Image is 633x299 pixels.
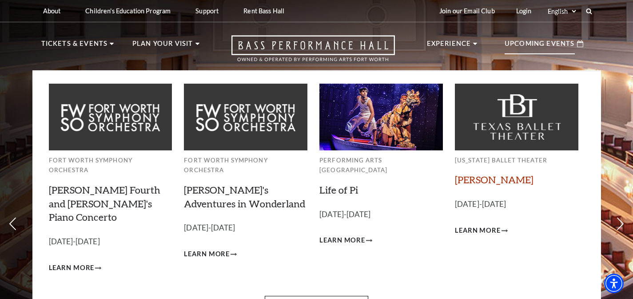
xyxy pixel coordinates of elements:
p: Experience [427,38,471,54]
p: Rent Bass Hall [243,7,284,15]
a: Learn More Peter Pan [455,225,508,236]
p: [DATE]-[DATE] [319,208,443,221]
img: Fort Worth Symphony Orchestra [184,84,307,150]
p: [DATE]-[DATE] [184,222,307,234]
p: Support [195,7,219,15]
p: [US_STATE] Ballet Theater [455,155,578,166]
span: Learn More [319,235,365,246]
p: Plan Your Visit [132,38,193,54]
span: Learn More [49,263,95,274]
span: Learn More [455,225,501,236]
select: Select: [546,7,577,16]
p: [DATE]-[DATE] [49,235,172,248]
a: [PERSON_NAME]'s Adventures in Wonderland [184,184,305,210]
p: Fort Worth Symphony Orchestra [184,155,307,175]
img: Texas Ballet Theater [455,84,578,150]
a: Learn More Life of Pi [319,235,372,246]
a: Learn More Alice's Adventures in Wonderland [184,249,237,260]
p: Fort Worth Symphony Orchestra [49,155,172,175]
a: Learn More Brahms Fourth and Grieg's Piano Concerto [49,263,102,274]
p: About [43,7,61,15]
p: Children's Education Program [85,7,171,15]
a: [PERSON_NAME] Fourth and [PERSON_NAME]'s Piano Concerto [49,184,160,223]
div: Accessibility Menu [604,274,624,293]
span: Learn More [184,249,230,260]
a: Life of Pi [319,184,358,196]
p: Upcoming Events [505,38,575,54]
p: Performing Arts [GEOGRAPHIC_DATA] [319,155,443,175]
img: Performing Arts Fort Worth [319,84,443,150]
a: Open this option [199,35,427,70]
img: Fort Worth Symphony Orchestra [49,84,172,150]
p: [DATE]-[DATE] [455,198,578,211]
p: Tickets & Events [41,38,108,54]
a: [PERSON_NAME] [455,174,533,186]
